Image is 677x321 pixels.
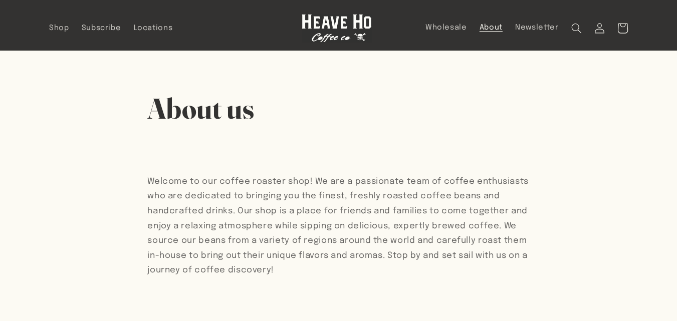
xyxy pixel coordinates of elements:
[147,90,529,127] h1: About us
[43,17,75,39] a: Shop
[480,23,503,33] span: About
[134,24,173,33] span: Locations
[419,17,473,39] a: Wholesale
[127,17,179,39] a: Locations
[425,23,467,33] span: Wholesale
[147,174,529,278] p: Welcome to our coffee roaster shop! We are a passionate team of coffee enthusiasts who are dedica...
[302,14,372,43] img: Heave Ho Coffee Co
[565,17,588,40] summary: Search
[473,17,509,39] a: About
[49,24,69,33] span: Shop
[82,24,121,33] span: Subscribe
[515,23,558,33] span: Newsletter
[75,17,127,39] a: Subscribe
[509,17,565,39] a: Newsletter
